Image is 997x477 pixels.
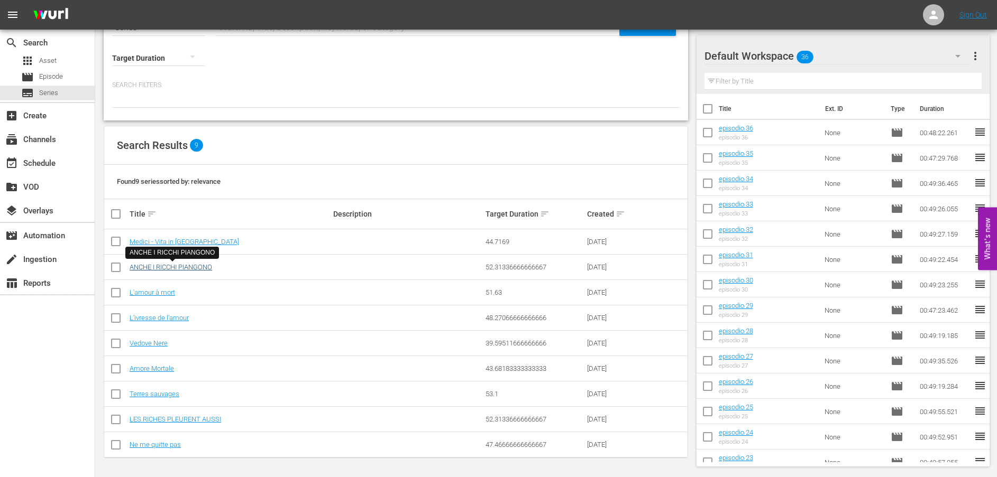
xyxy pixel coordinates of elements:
div: 43.68183333333333 [486,364,584,372]
span: Episode [891,354,903,367]
div: [DATE] [587,288,635,296]
a: episodio 32 [719,226,753,233]
a: Vedove Nere [130,339,168,347]
span: Episode [21,71,34,83]
span: Episode [39,71,63,82]
span: VOD [5,181,18,193]
div: 51.63 [486,288,584,296]
span: reorder [974,176,986,189]
td: 00:49:52.951 [916,424,974,450]
div: 52.31336666666667 [486,263,584,271]
td: 00:49:22.454 [916,247,974,272]
div: Default Workspace [705,41,971,71]
span: menu [6,8,19,21]
a: Terres sauvages [130,390,179,398]
a: episodio 29 [719,302,753,310]
a: episodio 24 [719,428,753,436]
span: reorder [974,329,986,341]
span: reorder [974,202,986,214]
div: [DATE] [587,364,635,372]
th: Ext. ID [819,94,884,124]
img: ans4CAIJ8jUAAAAAAAAAAAAAAAAAAAAAAAAgQb4GAAAAAAAAAAAAAAAAAAAAAAAAJMjXAAAAAAAAAAAAAAAAAAAAAAAAgAT5G... [25,3,76,27]
td: None [820,373,887,399]
div: episodio 24 [719,438,753,445]
div: [DATE] [587,314,635,322]
p: Search Filters: [112,81,680,90]
div: [DATE] [587,339,635,347]
span: Episode [891,126,903,139]
td: 00:49:19.284 [916,373,974,399]
span: Episode [891,431,903,443]
span: Episode [891,202,903,215]
a: Amore Mortale [130,364,174,372]
a: Ne me quitte pas [130,441,181,448]
div: episodio 25 [719,413,753,420]
span: Episode [891,253,903,266]
td: None [820,171,887,196]
span: Reports [5,277,18,289]
div: episodio 34 [719,185,753,192]
div: Target Duration [486,208,584,220]
div: episodio 27 [719,362,753,369]
div: episodio 33 [719,210,753,217]
td: 00:49:35.526 [916,348,974,373]
div: 53.1 [486,390,584,398]
td: None [820,196,887,221]
td: None [820,399,887,424]
span: Episode [891,304,903,316]
div: episodio 30 [719,286,753,293]
div: Created [587,208,635,220]
a: episodio 33 [719,200,753,208]
span: 9 [190,139,203,152]
div: Title [130,208,330,220]
div: episodio 36 [719,134,753,141]
div: episodio 32 [719,236,753,242]
span: Search [5,36,18,49]
div: episodio 35 [719,160,753,166]
span: Asset [39,55,57,66]
a: episodio 35 [719,149,753,157]
td: None [820,424,887,450]
span: sort [540,209,550,219]
a: Medici - Vita in [GEOGRAPHIC_DATA] [130,238,239,246]
span: Schedule [5,157,18,170]
td: None [820,145,887,171]
td: None [820,272,887,297]
div: 52.31336666666667 [486,415,584,423]
td: None [820,120,887,145]
span: Episode [891,152,903,164]
td: None [820,297,887,323]
td: 00:48:22.261 [916,120,974,145]
td: 00:49:55.521 [916,399,974,424]
td: None [820,450,887,475]
a: episodio 31 [719,251,753,259]
span: more_vert [969,50,982,62]
span: reorder [974,354,986,367]
a: episodio 26 [719,378,753,386]
div: Description [333,210,482,218]
div: 48.27066666666666 [486,314,584,322]
div: episodio 28 [719,337,753,344]
a: episodio 30 [719,276,753,284]
a: episodio 23 [719,454,753,462]
div: [DATE] [587,390,635,398]
td: None [820,323,887,348]
span: reorder [974,430,986,443]
td: None [820,348,887,373]
span: Episode [891,456,903,469]
td: None [820,221,887,247]
span: Series [39,88,58,98]
a: L'amour à mort [130,288,175,296]
a: ANCHE I RICCHI PIANGONO [130,263,212,271]
a: episodio 27 [719,352,753,360]
span: reorder [974,455,986,468]
span: Found 9 series sorted by: relevance [117,177,221,185]
span: 36 [797,46,813,68]
span: reorder [974,303,986,316]
td: 00:49:26.055 [916,196,974,221]
span: Episode [891,380,903,392]
span: reorder [974,379,986,392]
a: episodio 36 [719,124,753,132]
a: episodio 34 [719,175,753,183]
div: 44.7169 [486,238,584,246]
